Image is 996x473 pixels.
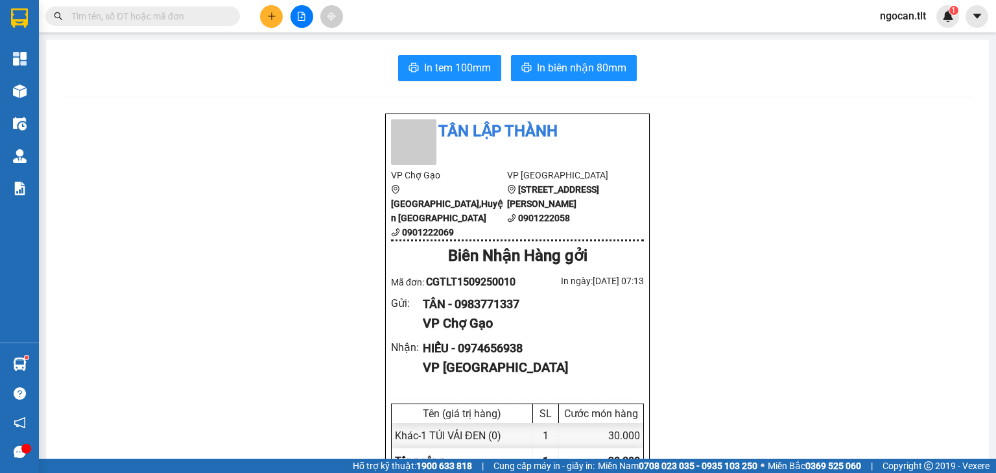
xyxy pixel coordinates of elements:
span: CGTLT1509250010 [426,276,516,288]
div: 30.000 [559,423,643,448]
div: VP Chợ Gạo [423,313,634,334]
div: HIẾU - 0974656938 [423,339,634,358]
input: Tìm tên, số ĐT hoặc mã đơn [71,9,224,23]
span: Hỗ trợ kỹ thuật: [353,459,472,473]
button: caret-down [966,5,988,28]
sup: 1 [949,6,958,15]
span: ngocan.tlt [870,8,936,24]
span: notification [14,417,26,429]
span: environment [391,185,400,194]
span: aim [327,12,336,21]
span: question-circle [14,387,26,400]
button: printerIn biên nhận 80mm [511,55,637,81]
span: 1 [951,6,956,15]
span: 1 [543,455,549,467]
span: Cung cấp máy in - giấy in: [493,459,595,473]
div: Cước món hàng [562,407,640,420]
span: caret-down [971,10,983,22]
img: logo-vxr [11,8,28,28]
span: Khác - 1 TÚI VẢI ĐEN (0) [395,430,501,442]
span: 30.000 [608,455,640,467]
span: message [14,446,26,458]
div: TÂN - 0983771337 [423,295,634,313]
img: warehouse-icon [13,84,27,98]
span: Miền Nam [598,459,757,473]
div: Biên Nhận Hàng gởi [391,244,644,269]
li: Tân Lập Thành [391,119,644,144]
button: plus [260,5,283,28]
span: In tem 100mm [424,60,491,76]
button: aim [320,5,343,28]
b: 0901222069 [402,227,454,237]
span: phone [391,228,400,237]
span: copyright [924,461,933,470]
div: 1 [533,423,559,448]
span: Tổng cộng [395,455,444,467]
span: | [482,459,484,473]
span: file-add [297,12,306,21]
span: ⚪️ [761,463,765,468]
span: environment [507,185,516,194]
strong: 0708 023 035 - 0935 103 250 [639,461,757,471]
button: file-add [290,5,313,28]
text: CGTLT1509250010 [60,62,236,84]
li: VP Chợ Gạo [391,168,507,182]
b: [STREET_ADDRESS][PERSON_NAME] [507,184,599,209]
div: Nhận : [391,339,423,356]
img: solution-icon [13,182,27,195]
div: Gửi : [391,295,423,311]
b: 0901222058 [518,213,570,223]
li: VP [GEOGRAPHIC_DATA] [507,168,623,182]
img: warehouse-icon [13,149,27,163]
div: VP [GEOGRAPHIC_DATA] [423,358,634,378]
div: In ngày: [DATE] 07:13 [517,274,644,288]
span: Miền Bắc [768,459,861,473]
b: [GEOGRAPHIC_DATA],Huyện [GEOGRAPHIC_DATA] [391,199,503,223]
img: warehouse-icon [13,117,27,130]
img: dashboard-icon [13,52,27,66]
img: warehouse-icon [13,358,27,371]
span: printer [521,62,532,75]
strong: 1900 633 818 [416,461,472,471]
div: Chợ Gạo [7,93,289,127]
span: | [871,459,873,473]
sup: 1 [25,356,29,359]
button: printerIn tem 100mm [398,55,501,81]
div: Mã đơn: [391,274,517,290]
div: SL [536,407,555,420]
span: plus [267,12,276,21]
img: icon-new-feature [942,10,954,22]
span: printer [409,62,419,75]
div: Tên (giá trị hàng) [395,407,529,420]
span: In biên nhận 80mm [537,60,626,76]
strong: 0369 525 060 [805,461,861,471]
span: search [54,12,63,21]
span: phone [507,213,516,223]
